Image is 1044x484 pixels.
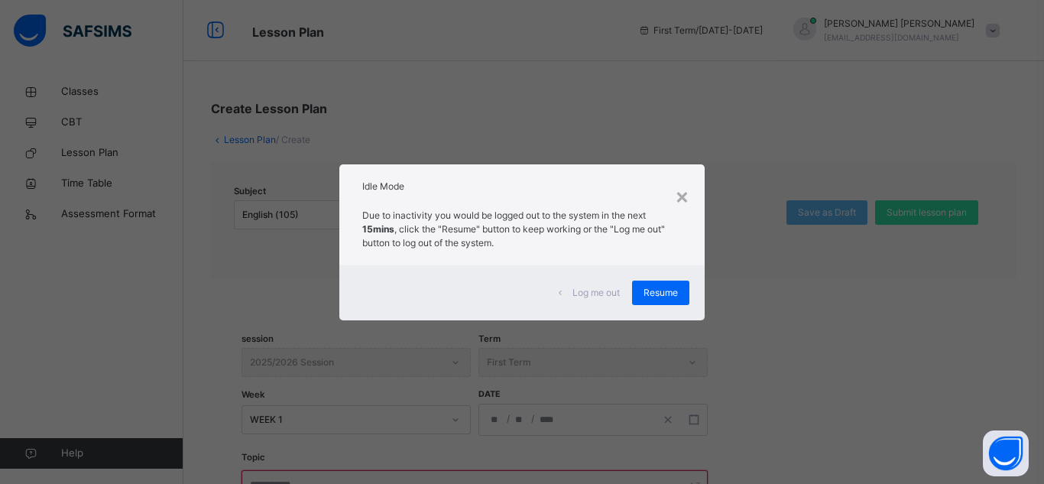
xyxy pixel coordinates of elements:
span: Resume [644,286,678,300]
p: Due to inactivity you would be logged out to the system in the next , click the "Resume" button t... [362,209,682,250]
strong: 15mins [362,223,394,235]
div: × [675,180,689,212]
h2: Idle Mode [362,180,682,193]
button: Open asap [983,430,1029,476]
span: Log me out [572,286,620,300]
